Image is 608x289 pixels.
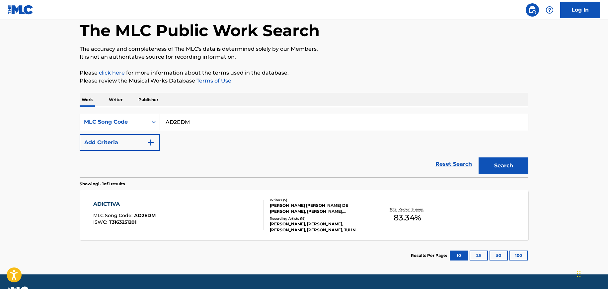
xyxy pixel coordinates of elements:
p: Total Known Shares: [390,207,425,212]
div: [PERSON_NAME], [PERSON_NAME], [PERSON_NAME], [PERSON_NAME], JUHN [270,221,370,233]
div: Recording Artists ( 19 ) [270,216,370,221]
p: Please review the Musical Works Database [80,77,528,85]
div: Writers ( 5 ) [270,198,370,202]
span: MLC Song Code : [93,212,134,218]
a: Log In [560,2,600,18]
p: Please for more information about the terms used in the database. [80,69,528,77]
p: Work [80,93,95,107]
iframe: Chat Widget [575,257,608,289]
p: Showing 1 - 1 of 1 results [80,181,125,187]
a: ADICTIVAMLC Song Code:AD2EDMISWC:T3163251201Writers (5)[PERSON_NAME] [PERSON_NAME] DE [PERSON_NAM... [80,190,528,240]
button: 50 [490,251,508,260]
span: ISWC : [93,219,109,225]
div: MLC Song Code [84,118,144,126]
div: [PERSON_NAME] [PERSON_NAME] DE [PERSON_NAME], [PERSON_NAME], [PERSON_NAME], [PERSON_NAME] [270,202,370,214]
a: Terms of Use [195,78,231,84]
button: Search [479,157,528,174]
button: Add Criteria [80,134,160,151]
div: Help [543,3,556,17]
span: 83.34 % [394,212,421,224]
p: It is not an authoritative source for recording information. [80,53,528,61]
span: AD2EDM [134,212,156,218]
div: Drag [577,264,581,284]
h1: The MLC Public Work Search [80,21,320,40]
img: MLC Logo [8,5,34,15]
p: Publisher [136,93,160,107]
span: T3163251201 [109,219,136,225]
div: ADICTIVA [93,200,156,208]
button: 100 [509,251,528,260]
a: click here [99,70,125,76]
button: 10 [450,251,468,260]
img: help [546,6,554,14]
p: The accuracy and completeness of The MLC's data is determined solely by our Members. [80,45,528,53]
a: Public Search [526,3,539,17]
a: Reset Search [432,157,475,171]
form: Search Form [80,114,528,177]
img: search [528,6,536,14]
p: Results Per Page: [411,253,449,259]
p: Writer [107,93,124,107]
img: 9d2ae6d4665cec9f34b9.svg [147,139,155,146]
button: 25 [470,251,488,260]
